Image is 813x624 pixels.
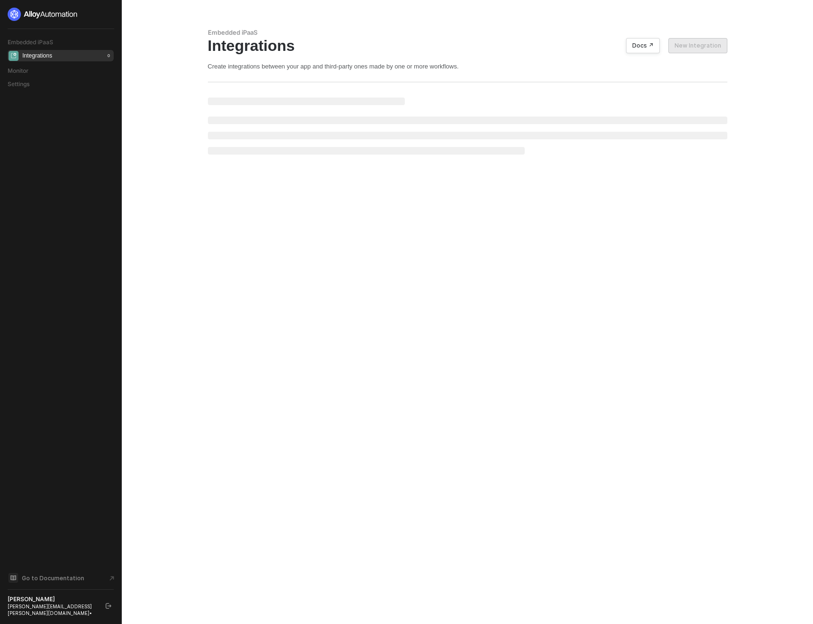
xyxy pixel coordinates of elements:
[8,8,114,21] a: logo
[8,603,97,616] div: [PERSON_NAME][EMAIL_ADDRESS][PERSON_NAME][DOMAIN_NAME] •
[626,38,660,53] button: Docs ↗
[8,572,114,584] a: Knowledge Base
[208,62,727,70] div: Create integrations between your app and third-party ones made by one or more workflows.
[632,42,654,49] div: Docs ↗
[8,39,53,46] span: Embedded iPaaS
[8,8,78,21] img: logo
[106,603,111,609] span: logout
[668,38,727,53] button: New Integration
[208,37,727,55] div: Integrations
[106,52,112,59] div: 0
[8,595,97,603] div: [PERSON_NAME]
[208,29,727,37] div: Embedded iPaaS
[9,573,18,583] span: documentation
[9,51,19,61] span: integrations
[22,52,52,60] div: Integrations
[22,574,84,582] span: Go to Documentation
[107,574,117,583] span: document-arrow
[8,80,29,88] span: Settings
[8,67,29,74] span: Monitor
